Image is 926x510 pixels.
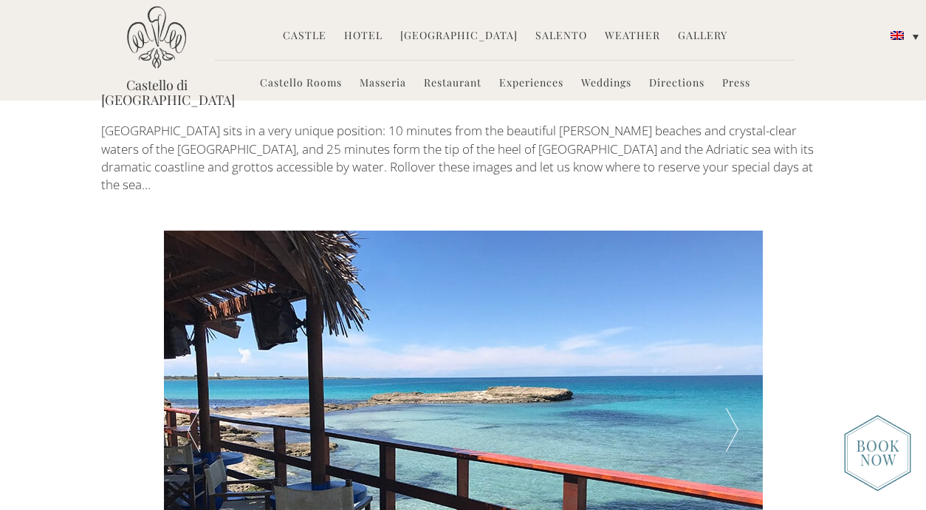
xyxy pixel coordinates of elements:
[101,78,212,107] a: Castello di [GEOGRAPHIC_DATA]
[678,28,727,45] a: Gallery
[722,75,750,92] a: Press
[424,75,481,92] a: Restaurant
[260,75,342,92] a: Castello Rooms
[605,28,660,45] a: Weather
[127,6,186,69] img: Castello di Ugento
[344,28,383,45] a: Hotel
[499,75,563,92] a: Experiences
[283,28,326,45] a: Castle
[101,122,825,194] p: [GEOGRAPHIC_DATA] sits in a very unique position: 10 minutes from the beautiful [PERSON_NAME] bea...
[535,28,587,45] a: Salento
[844,415,911,492] img: new-booknow.png
[360,75,406,92] a: Masseria
[891,31,904,40] img: English
[581,75,631,92] a: Weddings
[400,28,518,45] a: [GEOGRAPHIC_DATA]
[649,75,704,92] a: Directions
